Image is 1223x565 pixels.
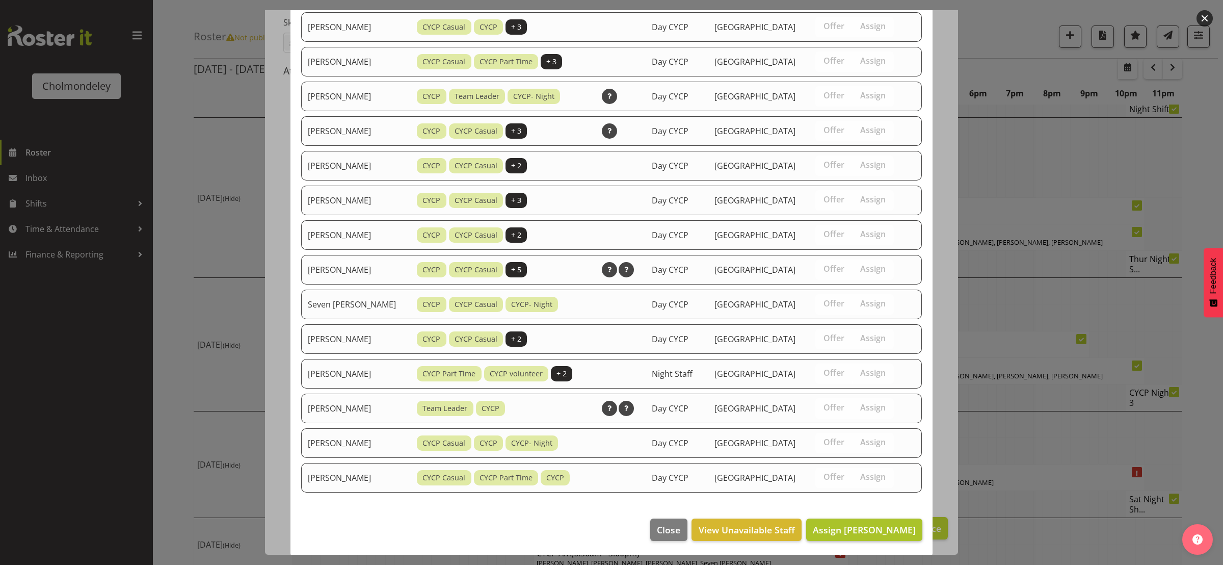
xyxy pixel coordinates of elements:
span: Assign [860,125,886,135]
span: [GEOGRAPHIC_DATA] [714,403,795,414]
td: [PERSON_NAME] [301,359,411,389]
span: Day CYCP [652,472,688,483]
span: [GEOGRAPHIC_DATA] [714,472,795,483]
span: CYCP [422,299,440,310]
span: Offer [823,125,844,135]
span: CYCP Casual [422,438,465,449]
span: Assign [PERSON_NAME] [813,524,916,536]
span: CYCP Part Time [480,472,533,483]
span: [GEOGRAPHIC_DATA] [714,229,795,241]
span: Close [657,523,680,536]
span: Offer [823,21,844,31]
span: + 3 [511,195,521,206]
span: Day CYCP [652,195,688,206]
span: Feedback [1209,258,1218,294]
span: CYCP [480,438,497,449]
span: CYCP Casual [455,160,497,171]
span: + 3 [511,125,521,137]
span: + 3 [511,21,521,33]
span: CYCP volunteer [490,368,543,379]
span: Assign [860,368,886,378]
td: [PERSON_NAME] [301,12,411,42]
span: CYCP- Night [511,299,552,310]
span: Day CYCP [652,438,688,449]
span: + 2 [511,333,521,345]
span: Assign [860,402,886,413]
span: Offer [823,437,844,447]
span: CYCP [482,403,499,414]
span: Offer [823,194,844,204]
span: CYCP [422,125,440,137]
span: View Unavailable Staff [699,523,795,536]
span: Assign [860,21,886,31]
span: [GEOGRAPHIC_DATA] [714,195,795,206]
span: CYCP Part Time [422,368,475,379]
span: [GEOGRAPHIC_DATA] [714,438,795,449]
span: Offer [823,160,844,170]
span: Day CYCP [652,56,688,67]
button: View Unavailable Staff [692,519,801,541]
span: CYCP Casual [422,21,465,33]
span: CYCP [422,91,440,102]
span: Assign [860,56,886,66]
button: Close [650,519,687,541]
span: Offer [823,229,844,239]
span: Day CYCP [652,125,688,137]
span: CYCP- Night [511,438,552,449]
span: Assign [860,229,886,239]
span: Assign [860,437,886,447]
td: [PERSON_NAME] [301,428,411,458]
span: CYCP [422,229,440,241]
span: [GEOGRAPHIC_DATA] [714,333,795,345]
img: help-xxl-2.png [1192,534,1203,545]
span: Assign [860,160,886,170]
span: Assign [860,333,886,343]
span: Assign [860,298,886,309]
span: Day CYCP [652,160,688,171]
td: [PERSON_NAME] [301,82,411,111]
td: [PERSON_NAME] [301,324,411,354]
span: CYCP [422,195,440,206]
span: CYCP Casual [455,125,497,137]
span: CYCP Casual [455,333,497,345]
span: [GEOGRAPHIC_DATA] [714,299,795,310]
span: Offer [823,333,844,343]
span: CYCP [422,264,440,275]
span: CYCP- Night [513,91,554,102]
span: Night Staff [652,368,693,379]
span: Day CYCP [652,299,688,310]
span: CYCP Casual [422,472,465,483]
span: Day CYCP [652,264,688,275]
span: + 3 [546,56,556,67]
span: CYCP [422,160,440,171]
td: [PERSON_NAME] [301,220,411,250]
span: Day CYCP [652,91,688,102]
span: CYCP Casual [455,195,497,206]
span: Day CYCP [652,229,688,241]
span: [GEOGRAPHIC_DATA] [714,125,795,137]
span: CYCP Casual [455,264,497,275]
span: CYCP Casual [455,229,497,241]
span: Day CYCP [652,21,688,33]
td: [PERSON_NAME] [301,116,411,146]
td: [PERSON_NAME] [301,255,411,285]
span: Offer [823,368,844,378]
span: Assign [860,264,886,274]
span: Assign [860,472,886,482]
span: Assign [860,90,886,100]
span: + 2 [556,368,567,379]
span: CYCP Casual [455,299,497,310]
span: CYCP Part Time [480,56,533,67]
td: [PERSON_NAME] [301,47,411,76]
span: + 5 [511,264,521,275]
span: Day CYCP [652,403,688,414]
span: Offer [823,90,844,100]
td: [PERSON_NAME] [301,186,411,215]
span: Offer [823,402,844,413]
span: CYCP [546,472,564,483]
span: [GEOGRAPHIC_DATA] [714,368,795,379]
span: [GEOGRAPHIC_DATA] [714,56,795,67]
span: + 2 [511,229,521,241]
span: [GEOGRAPHIC_DATA] [714,160,795,171]
td: [PERSON_NAME] [301,463,411,493]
